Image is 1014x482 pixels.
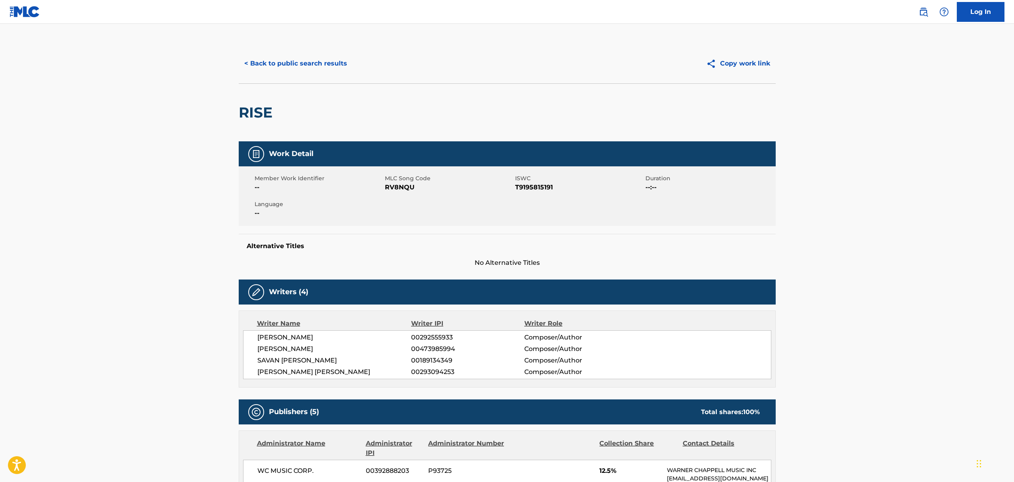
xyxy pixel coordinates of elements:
[385,174,513,183] span: MLC Song Code
[239,54,353,73] button: < Back to public search results
[957,2,1004,22] a: Log In
[251,149,261,159] img: Work Detail
[936,4,952,20] div: Help
[524,356,627,365] span: Composer/Author
[251,407,261,417] img: Publishers
[255,183,383,192] span: --
[701,407,760,417] div: Total shares:
[743,408,760,416] span: 100 %
[269,407,319,416] h5: Publishers (5)
[255,174,383,183] span: Member Work Identifier
[524,319,627,328] div: Writer Role
[411,344,524,354] span: 00473985994
[667,466,771,474] p: WARNER CHAPPELL MUSIC INC
[257,319,411,328] div: Writer Name
[239,258,776,268] span: No Alternative Titles
[992,334,1014,398] iframe: Resource Center
[599,439,676,458] div: Collection Share
[524,344,627,354] span: Composer/Author
[257,356,411,365] span: SAVAN [PERSON_NAME]
[411,356,524,365] span: 00189134349
[239,104,276,121] h2: RISE
[247,242,768,250] h5: Alternative Titles
[939,7,949,17] img: help
[255,208,383,218] span: --
[269,287,308,297] h5: Writers (4)
[599,466,661,476] span: 12.5%
[411,367,524,377] span: 00293094253
[411,333,524,342] span: 00292555933
[524,333,627,342] span: Composer/Author
[915,4,931,20] a: Public Search
[515,174,643,183] span: ISWC
[251,287,261,297] img: Writers
[385,183,513,192] span: RV8NQU
[269,149,313,158] h5: Work Detail
[524,367,627,377] span: Composer/Author
[428,439,505,458] div: Administrator Number
[428,466,505,476] span: P93725
[411,319,524,328] div: Writer IPI
[645,183,774,192] span: --:--
[701,54,776,73] button: Copy work link
[919,7,928,17] img: search
[366,466,422,476] span: 00392888203
[366,439,422,458] div: Administrator IPI
[683,439,760,458] div: Contact Details
[706,59,720,69] img: Copy work link
[257,367,411,377] span: [PERSON_NAME] [PERSON_NAME]
[977,452,981,476] div: Drag
[974,444,1014,482] iframe: Chat Widget
[515,183,643,192] span: T9195815191
[257,466,360,476] span: WC MUSIC CORP.
[257,333,411,342] span: [PERSON_NAME]
[10,6,40,17] img: MLC Logo
[255,200,383,208] span: Language
[645,174,774,183] span: Duration
[257,439,360,458] div: Administrator Name
[257,344,411,354] span: [PERSON_NAME]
